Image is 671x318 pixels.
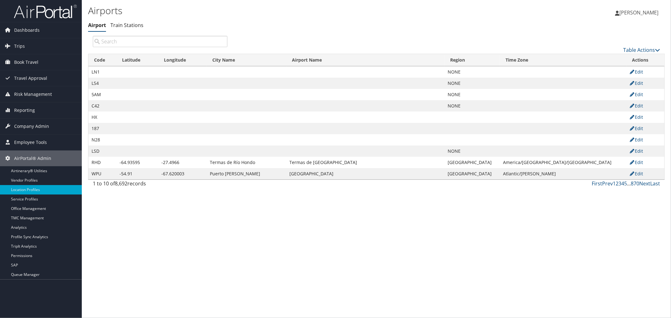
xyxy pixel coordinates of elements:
[615,3,665,22] a: [PERSON_NAME]
[88,123,116,134] td: 187
[110,22,143,29] a: Train Stations
[445,89,500,100] td: NONE
[14,4,77,19] img: airportal-logo.png
[629,80,643,86] a: Edit
[88,168,116,179] td: WPU
[602,180,613,187] a: Prev
[629,171,643,177] a: Edit
[445,66,500,78] td: NONE
[445,54,500,66] th: Region: activate to sort column ascending
[88,157,116,168] td: RHD
[623,47,660,53] a: Table Actions
[14,102,35,118] span: Reporting
[14,151,51,166] span: AirPortal® Admin
[629,137,643,143] a: Edit
[14,38,25,54] span: Trips
[616,180,618,187] a: 2
[14,22,40,38] span: Dashboards
[116,54,158,66] th: Latitude: activate to sort column descending
[93,180,227,190] div: 1 to 10 of records
[500,168,626,179] td: Atlantic/[PERSON_NAME]
[88,22,106,29] a: Airport
[626,54,664,66] th: Actions
[88,100,116,112] td: C42
[14,54,38,70] span: Book Travel
[445,145,500,157] td: NONE
[286,168,445,179] td: [GEOGRAPHIC_DATA]
[14,70,47,86] span: Travel Approval
[93,36,227,47] input: Search
[445,157,500,168] td: [GEOGRAPHIC_DATA]
[629,103,643,109] a: Edit
[629,159,643,165] a: Edit
[629,114,643,120] a: Edit
[445,100,500,112] td: NONE
[619,9,658,16] span: [PERSON_NAME]
[207,54,286,66] th: City Name: activate to sort column ascending
[445,168,500,179] td: [GEOGRAPHIC_DATA]
[158,168,207,179] td: -67.620003
[88,89,116,100] td: 5AM
[500,157,626,168] td: America/[GEOGRAPHIC_DATA]/[GEOGRAPHIC_DATA]
[500,54,626,66] th: Time Zone: activate to sort column ascending
[88,4,472,17] h1: Airports
[624,180,627,187] a: 5
[621,180,624,187] a: 4
[88,112,116,123] td: HX
[14,86,52,102] span: Risk Management
[207,157,286,168] td: Termas de Río Hondo
[88,66,116,78] td: LN1
[14,118,49,134] span: Company Admin
[88,78,116,89] td: LS4
[639,180,650,187] a: Next
[629,148,643,154] a: Edit
[88,145,116,157] td: LSD
[158,157,207,168] td: -27.4966
[286,54,445,66] th: Airport Name: activate to sort column ascending
[207,168,286,179] td: Puerto [PERSON_NAME]
[631,180,639,187] a: 870
[629,69,643,75] a: Edit
[629,91,643,97] a: Edit
[286,157,445,168] td: Termas de [GEOGRAPHIC_DATA]
[116,168,158,179] td: -54.91
[14,134,47,150] span: Employee Tools
[613,180,616,187] a: 1
[116,157,158,168] td: -64.93595
[88,134,116,145] td: N28
[629,125,643,131] a: Edit
[445,78,500,89] td: NONE
[88,54,116,66] th: Code: activate to sort column ascending
[592,180,602,187] a: First
[650,180,660,187] a: Last
[115,180,127,187] span: 8,692
[627,180,631,187] span: …
[158,54,207,66] th: Longitude: activate to sort column ascending
[618,180,621,187] a: 3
